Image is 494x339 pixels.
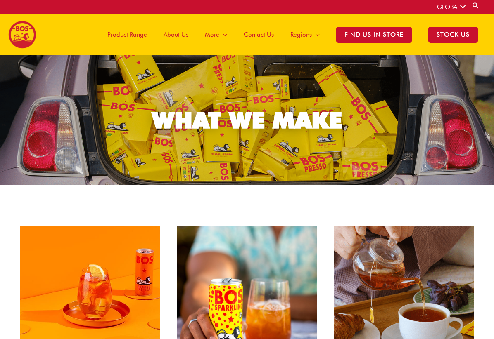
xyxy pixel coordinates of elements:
[8,21,36,49] img: BOS logo finals-200px
[235,14,282,55] a: Contact Us
[99,14,155,55] a: Product Range
[428,27,478,43] span: STOCK US
[164,22,188,47] span: About Us
[437,3,465,11] a: GLOBAL
[328,14,420,55] a: Find Us in Store
[152,109,342,132] div: WHAT WE MAKE
[336,27,412,43] span: Find Us in Store
[107,22,147,47] span: Product Range
[93,14,486,55] nav: Site Navigation
[155,14,197,55] a: About Us
[420,14,486,55] a: STOCK US
[197,14,235,55] a: More
[205,22,219,47] span: More
[290,22,312,47] span: Regions
[282,14,328,55] a: Regions
[472,2,480,9] a: Search button
[244,22,274,47] span: Contact Us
